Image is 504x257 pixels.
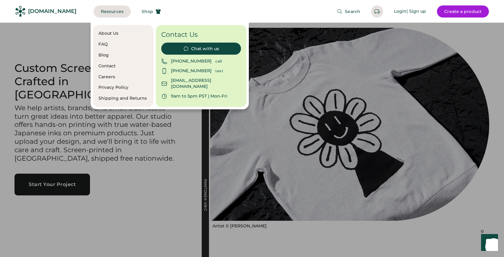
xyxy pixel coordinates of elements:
[215,69,241,73] div: text
[94,5,131,18] button: Resources
[171,78,241,90] div: [EMAIL_ADDRESS][DOMAIN_NAME]
[330,5,368,18] button: Search
[161,43,241,55] button: Chat with us
[98,95,148,101] a: Shipping and Returns
[406,8,426,14] div: | Sign up
[142,9,153,14] span: Shop
[98,41,148,47] a: FAQ
[171,68,212,74] div: [PHONE_NUMBER]
[171,93,227,99] div: 9am to 5pm PST | Mon-Fri
[345,9,360,14] span: Search
[437,5,489,18] button: Create a product
[394,8,407,14] div: Login
[98,31,148,37] a: About Us
[215,59,241,64] div: call
[475,230,501,256] iframe: Front Chat
[98,52,148,58] a: Blog
[98,74,148,80] a: Careers
[134,5,168,18] button: Shop
[161,31,241,39] div: Contact Us
[371,5,383,18] button: Retrieve an order
[98,63,148,69] a: Contact
[28,8,76,15] div: [DOMAIN_NAME]
[171,58,212,64] div: [PHONE_NUMBER]
[15,6,26,17] img: Rendered Logo - Screens
[98,85,148,91] a: Privacy Policy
